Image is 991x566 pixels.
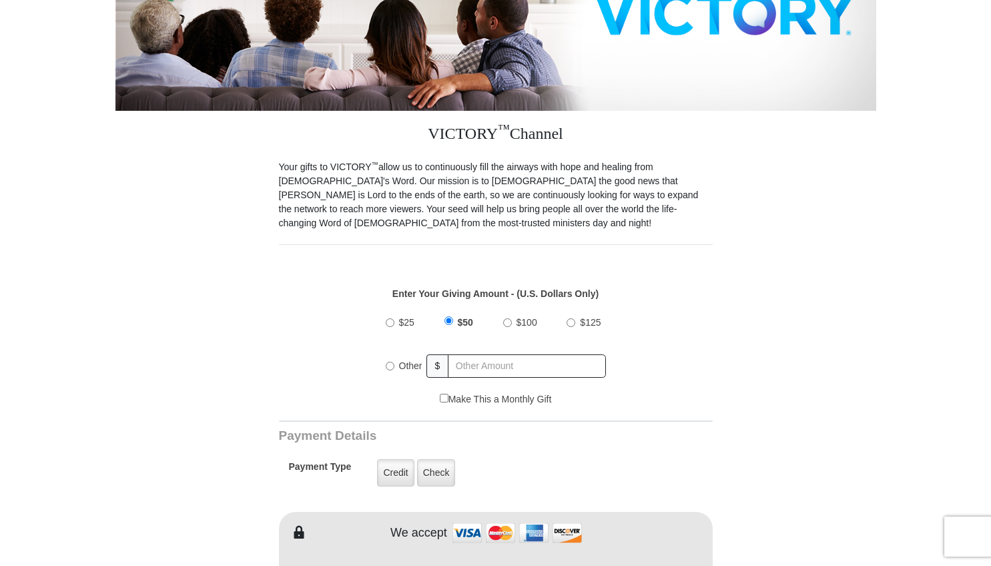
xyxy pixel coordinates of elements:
[279,160,713,230] p: Your gifts to VICTORY allow us to continuously fill the airways with hope and healing from [DEMOG...
[390,526,447,541] h4: We accept
[372,160,379,168] sup: ™
[279,111,713,160] h3: VICTORY Channel
[399,360,422,371] span: Other
[279,429,619,444] h3: Payment Details
[498,122,510,135] sup: ™
[426,354,449,378] span: $
[377,459,414,487] label: Credit
[392,288,599,299] strong: Enter Your Giving Amount - (U.S. Dollars Only)
[448,354,605,378] input: Other Amount
[440,394,448,402] input: Make This a Monthly Gift
[580,317,601,328] span: $125
[450,519,584,547] img: credit cards accepted
[399,317,414,328] span: $25
[517,317,537,328] span: $100
[440,392,552,406] label: Make This a Monthly Gift
[417,459,456,487] label: Check
[289,461,352,479] h5: Payment Type
[458,317,473,328] span: $50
